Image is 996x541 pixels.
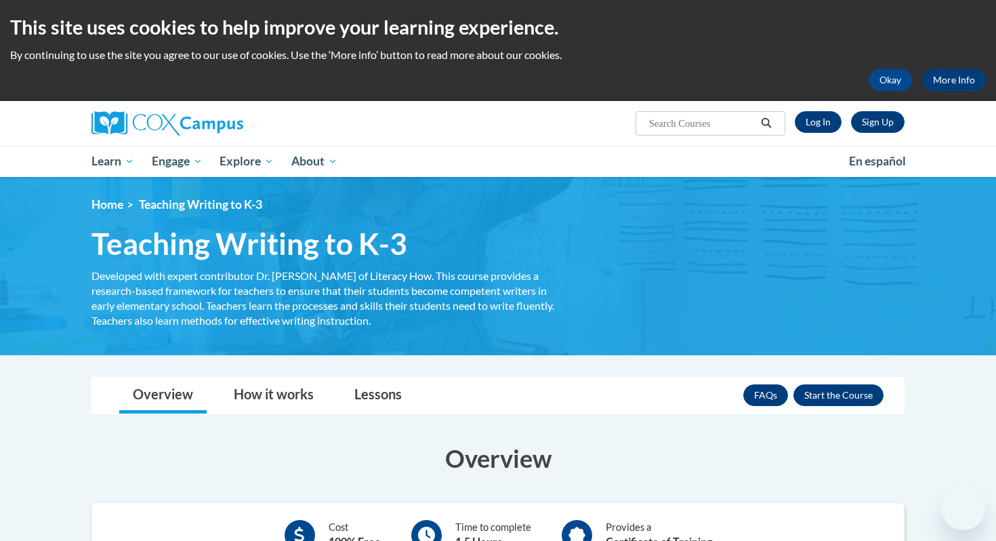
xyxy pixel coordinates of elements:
[91,226,407,262] span: Teaching Writing to K-3
[849,154,906,168] span: En español
[840,147,915,176] a: En español
[922,69,986,91] a: More Info
[756,115,776,132] button: Search
[211,146,283,177] a: Explore
[341,378,415,414] a: Lessons
[91,111,349,136] a: Cox Campus
[71,146,925,177] div: Main menu
[851,111,905,133] a: Register
[283,146,346,177] a: About
[795,111,842,133] a: Log In
[291,153,337,169] span: About
[152,153,203,169] span: Engage
[10,14,986,41] h2: This site uses cookies to help improve your learning experience.
[119,378,207,414] a: Overview
[869,69,912,91] button: Okay
[91,441,905,475] h3: Overview
[220,378,327,414] a: How it works
[83,146,143,177] a: Learn
[91,197,123,212] a: Home
[743,384,788,406] a: FAQs
[648,115,756,132] input: Search Courses
[139,197,262,212] span: Teaching Writing to K-3
[91,111,243,136] img: Cox Campus
[91,268,559,328] div: Developed with expert contributor Dr. [PERSON_NAME] of Literacy How. This course provides a resea...
[793,384,884,406] button: Enroll
[10,47,986,62] p: By continuing to use the site you agree to our use of cookies. Use the ‘More info’ button to read...
[942,487,985,530] iframe: Button to launch messaging window
[143,146,211,177] a: Engage
[220,153,274,169] span: Explore
[91,153,134,169] span: Learn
